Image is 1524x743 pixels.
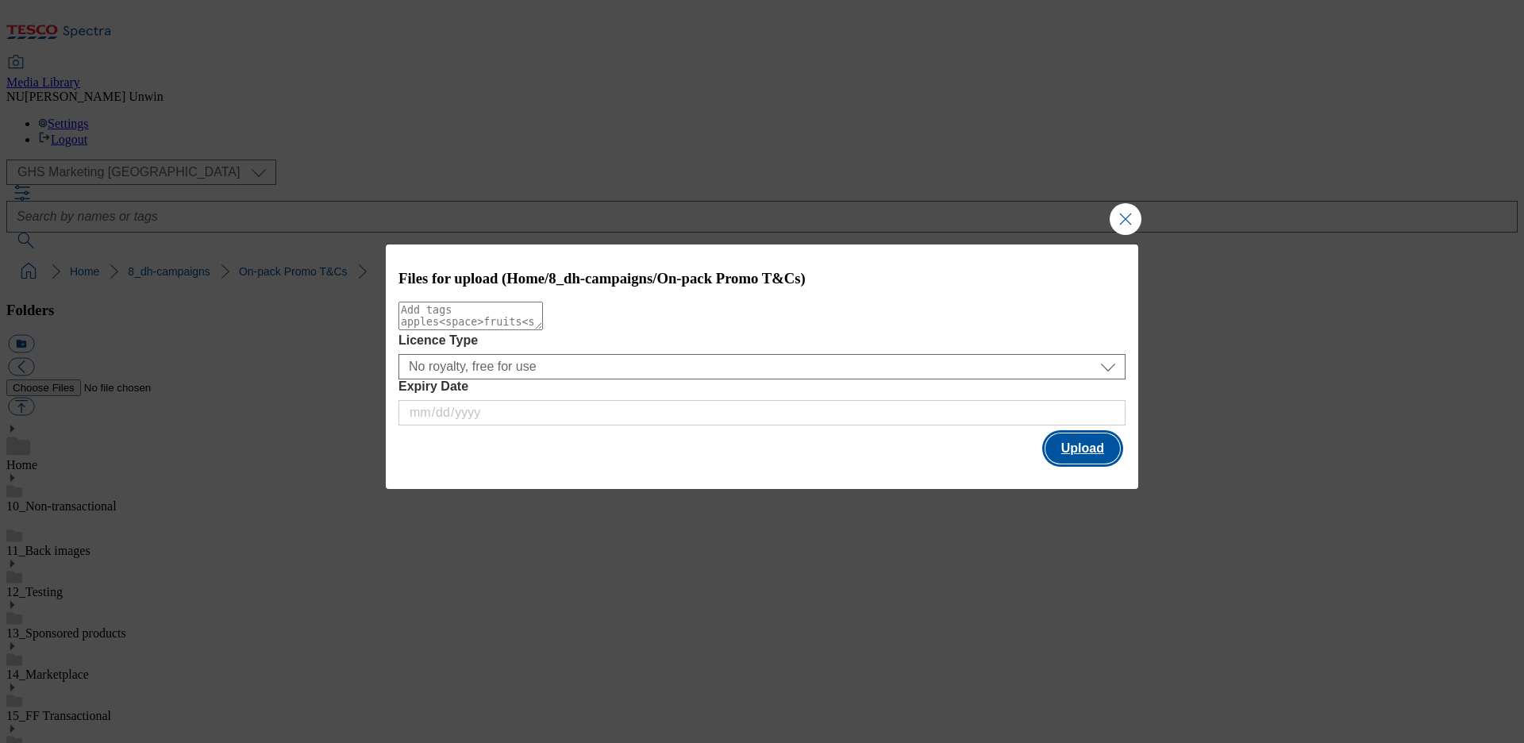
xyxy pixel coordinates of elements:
[398,270,1126,287] h3: Files for upload (Home/8_dh-campaigns/On-pack Promo T&Cs)
[1045,433,1120,464] button: Upload
[398,379,1126,394] label: Expiry Date
[386,244,1138,490] div: Modal
[1110,203,1141,235] button: Close Modal
[398,333,1126,348] label: Licence Type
